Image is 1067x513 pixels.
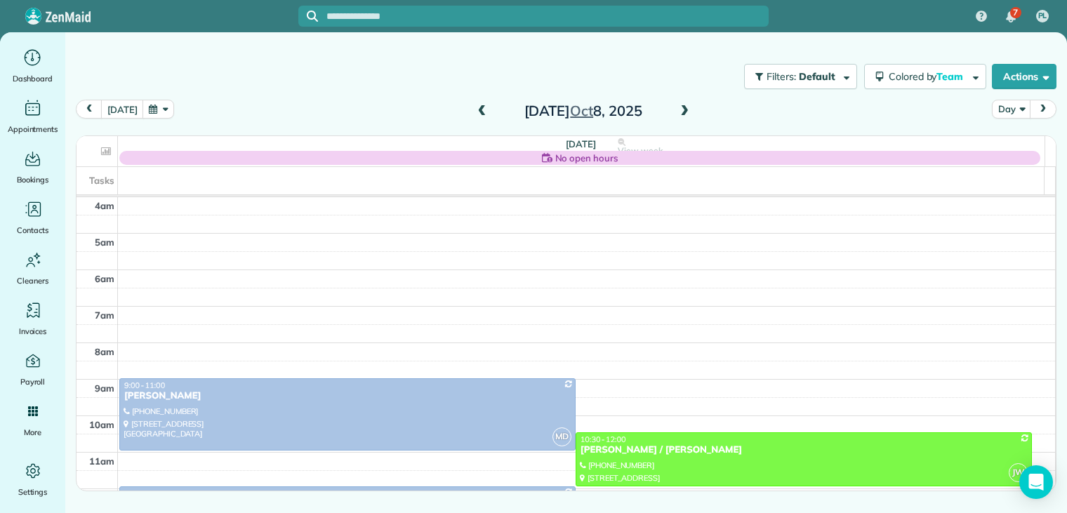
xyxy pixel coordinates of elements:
[8,122,58,136] span: Appointments
[936,70,965,83] span: Team
[76,100,102,119] button: prev
[89,175,114,186] span: Tasks
[89,455,114,467] span: 11am
[124,390,571,402] div: [PERSON_NAME]
[6,198,60,237] a: Contacts
[95,346,114,357] span: 8am
[555,151,618,165] span: No open hours
[1019,465,1053,499] div: Open Intercom Messenger
[101,100,143,119] button: [DATE]
[737,64,857,89] a: Filters: Default
[17,274,48,288] span: Cleaners
[799,70,836,83] span: Default
[13,72,53,86] span: Dashboard
[124,488,165,498] span: 12:00 - 2:30
[89,419,114,430] span: 10am
[767,70,796,83] span: Filters:
[1013,7,1018,18] span: 7
[496,103,671,119] h2: [DATE] 8, 2025
[95,309,114,321] span: 7am
[18,485,48,499] span: Settings
[6,147,60,187] a: Bookings
[1030,100,1056,119] button: next
[24,425,41,439] span: More
[570,102,593,119] span: Oct
[307,11,318,22] svg: Focus search
[552,427,571,446] span: MD
[19,324,47,338] span: Invoices
[20,375,46,389] span: Payroll
[6,299,60,338] a: Invoices
[124,380,165,390] span: 9:00 - 11:00
[889,70,968,83] span: Colored by
[17,173,49,187] span: Bookings
[95,200,114,211] span: 4am
[864,64,986,89] button: Colored byTeam
[744,64,857,89] button: Filters: Default
[6,97,60,136] a: Appointments
[580,444,1028,456] div: [PERSON_NAME] / [PERSON_NAME]
[618,145,663,156] span: View week
[581,434,626,444] span: 10:30 - 12:00
[298,11,318,22] button: Focus search
[1009,463,1028,482] span: JW
[566,138,596,149] span: [DATE]
[1038,11,1047,22] span: PL
[95,273,114,284] span: 6am
[17,223,48,237] span: Contacts
[6,349,60,389] a: Payroll
[6,248,60,288] a: Cleaners
[6,460,60,499] a: Settings
[95,382,114,394] span: 9am
[95,236,114,248] span: 5am
[6,46,60,86] a: Dashboard
[992,64,1056,89] button: Actions
[996,1,1026,32] div: 7 unread notifications
[992,100,1030,119] button: Day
